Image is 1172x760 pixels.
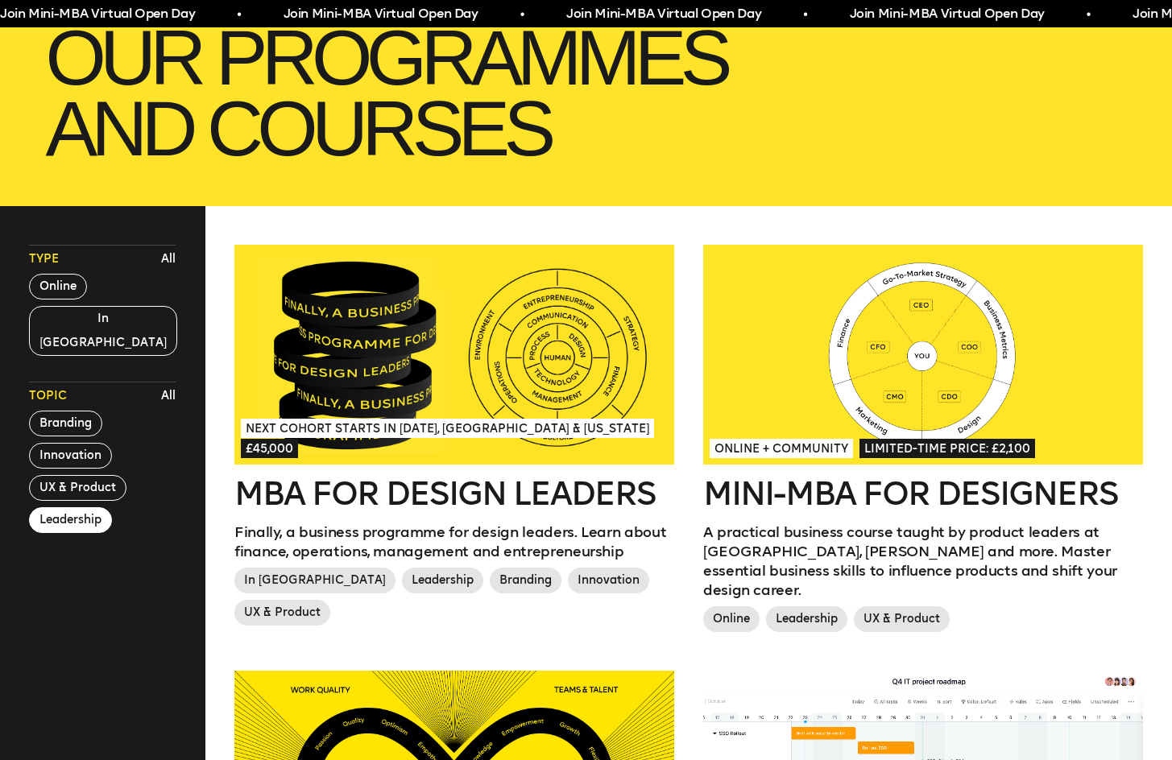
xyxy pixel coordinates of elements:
[241,419,654,438] span: Next Cohort Starts in [DATE], [GEOGRAPHIC_DATA] & [US_STATE]
[703,522,1143,600] p: A practical business course taught by product leaders at [GEOGRAPHIC_DATA], [PERSON_NAME] and mor...
[703,477,1143,510] h2: Mini-MBA for Designers
[29,388,67,404] span: Topic
[157,384,180,408] button: All
[234,568,395,593] span: In [GEOGRAPHIC_DATA]
[1087,5,1091,24] span: •
[29,507,112,533] button: Leadership
[803,5,807,24] span: •
[29,274,87,299] button: Online
[237,5,241,24] span: •
[490,568,561,593] span: Branding
[703,606,760,632] span: Online
[402,568,483,593] span: Leadership
[568,568,649,593] span: Innovation
[29,306,177,356] button: In [GEOGRAPHIC_DATA]
[766,606,847,632] span: Leadership
[29,443,112,469] button: Innovation
[520,5,524,24] span: •
[29,411,102,436] button: Branding
[29,475,126,501] button: UX & Product
[29,251,59,267] span: Type
[703,245,1143,638] a: Online + CommunityLimited-time price: £2,100Mini-MBA for DesignersA practical business course tau...
[854,606,950,632] span: UX & Product
[241,439,298,458] span: £45,000
[234,477,674,510] h2: MBA for Design Leaders
[859,439,1035,458] span: Limited-time price: £2,100
[710,439,853,458] span: Online + Community
[234,600,330,626] span: UX & Product
[29,6,1142,180] h1: our Programmes and courses
[234,245,674,632] a: Next Cohort Starts in [DATE], [GEOGRAPHIC_DATA] & [US_STATE]£45,000MBA for Design LeadersFinally,...
[157,247,180,271] button: All
[234,522,674,561] p: Finally, a business programme for design leaders. Learn about finance, operations, management and...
